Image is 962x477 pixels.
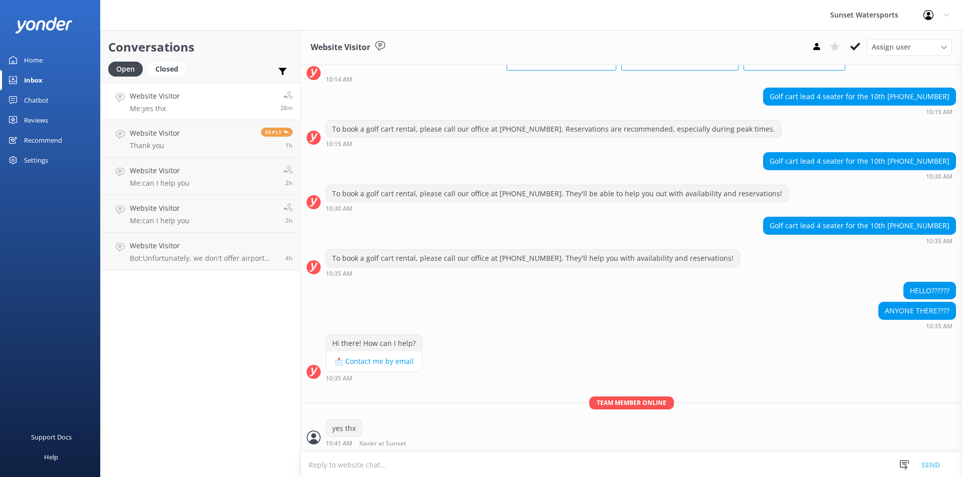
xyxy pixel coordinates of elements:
div: Home [24,50,43,70]
div: Chatbot [24,90,49,110]
a: Website VisitorMe:can I help you2h [101,158,300,195]
div: Settings [24,150,48,170]
div: ANYONE THERE???? [879,302,955,319]
strong: 10:15 AM [926,109,952,115]
div: Hi there! How can I help? [326,335,422,352]
div: To book a golf cart rental, please call our office at [PHONE_NUMBER]. They'll help you with avail... [326,250,740,267]
div: Assign User [867,39,952,55]
h4: Website Visitor [130,91,180,102]
div: Sep 04 2025 09:35am (UTC -05:00) America/Cancun [878,322,956,329]
span: Sep 04 2025 08:06am (UTC -05:00) America/Cancun [285,179,293,187]
h4: Website Visitor [130,128,180,139]
strong: 10:35 AM [326,271,352,277]
a: Open [108,63,148,74]
div: To book a golf cart rental, please call our office at [PHONE_NUMBER]. Reservations are recommende... [326,121,781,138]
div: Sep 04 2025 09:35am (UTC -05:00) America/Cancun [763,237,956,244]
div: Recommend [24,130,62,150]
h3: Website Visitor [311,41,370,54]
div: Reviews [24,110,48,130]
div: Sep 04 2025 09:35am (UTC -05:00) America/Cancun [326,374,422,381]
span: Sep 04 2025 08:06am (UTC -05:00) America/Cancun [285,216,293,225]
div: Golf cart lead 4 seater for the 10th [PHONE_NUMBER] [764,153,955,170]
div: Sep 04 2025 09:30am (UTC -05:00) America/Cancun [763,173,956,180]
button: 📩 Contact me by email [326,351,422,371]
strong: 10:15 AM [326,141,352,147]
strong: 10:30 AM [926,174,952,180]
div: Sep 04 2025 09:41am (UTC -05:00) America/Cancun [326,439,439,447]
div: Help [44,447,58,467]
span: Team member online [589,396,674,409]
p: Thank you [130,141,180,150]
a: Website VisitorMe:can I help you2h [101,195,300,233]
div: Sep 04 2025 09:14am (UTC -05:00) America/Cancun [326,76,845,83]
span: Xavier at Sunset [359,440,406,447]
span: Sep 04 2025 09:12am (UTC -05:00) America/Cancun [285,141,293,150]
span: Sep 04 2025 05:44am (UTC -05:00) America/Cancun [285,254,293,262]
strong: 10:35 AM [926,238,952,244]
div: yes thx [326,420,362,437]
div: Sep 04 2025 09:30am (UTC -05:00) America/Cancun [326,205,789,212]
p: Bot: Unfortunately, we don't offer airport pick-up for golf carts. If you need transportation for... [130,254,278,263]
div: Support Docs [31,427,72,447]
strong: 10:35 AM [926,323,952,329]
p: Me: yes thx [130,104,180,113]
div: Inbox [24,70,43,90]
div: Sep 04 2025 09:15am (UTC -05:00) America/Cancun [326,140,782,147]
a: Website VisitorBot:Unfortunately, we don't offer airport pick-up for golf carts. If you need tran... [101,233,300,270]
span: Reply [261,128,293,137]
a: Website VisitorMe:yes thx38m [101,83,300,120]
span: Sep 04 2025 09:41am (UTC -05:00) America/Cancun [280,104,293,112]
p: Me: can I help you [130,216,189,225]
strong: 10:14 AM [326,77,352,83]
strong: 10:30 AM [326,206,352,212]
img: yonder-white-logo.png [15,17,73,34]
h4: Website Visitor [130,165,189,176]
a: Website VisitorThank youReply1h [101,120,300,158]
div: Sep 04 2025 09:35am (UTC -05:00) America/Cancun [326,270,740,277]
div: To book a golf cart rental, please call our office at [PHONE_NUMBER]. They'll be able to help you... [326,185,788,202]
div: Open [108,62,143,77]
div: Golf cart lead 4 seater for the 10th [PHONE_NUMBER] [764,217,955,234]
h2: Conversations [108,38,293,57]
div: Sep 04 2025 09:15am (UTC -05:00) America/Cancun [763,108,956,115]
strong: 10:35 AM [326,375,352,381]
h4: Website Visitor [130,240,278,251]
div: HELLO?????? [904,282,955,299]
p: Me: can I help you [130,179,189,188]
div: Golf cart lead 4 seater for the 10th [PHONE_NUMBER] [764,88,955,105]
div: Closed [148,62,186,77]
h4: Website Visitor [130,203,189,214]
span: Assign user [872,42,911,53]
a: Closed [148,63,191,74]
strong: 10:41 AM [326,440,352,447]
